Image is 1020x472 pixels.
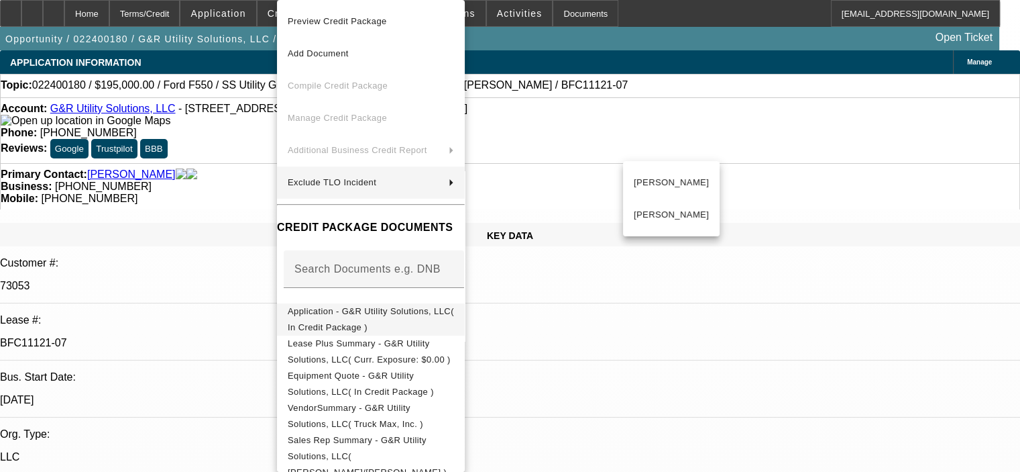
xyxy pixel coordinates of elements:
span: Equipment Quote - G&R Utility Solutions, LLC( In Credit Package ) [288,371,434,397]
span: Application - G&R Utility Solutions, LLC( In Credit Package ) [288,306,454,332]
span: Lease Plus Summary - G&R Utility Solutions, LLC( Curr. Exposure: $0.00 ) [288,338,451,365]
mat-label: Search Documents e.g. DNB [294,263,441,275]
button: VendorSummary - G&R Utility Solutions, LLC( Truck Max, Inc. ) [277,400,465,432]
span: Preview Credit Package [288,16,387,26]
span: VendorSummary - G&R Utility Solutions, LLC( Truck Max, Inc. ) [288,403,423,429]
span: Exclude TLO Incident [288,177,376,187]
span: [PERSON_NAME] [634,207,709,223]
span: [PERSON_NAME] [634,175,709,191]
h4: CREDIT PACKAGE DOCUMENTS [277,220,465,236]
span: Add Document [288,48,349,58]
button: Equipment Quote - G&R Utility Solutions, LLC( In Credit Package ) [277,368,465,400]
button: Lease Plus Summary - G&R Utility Solutions, LLC( Curr. Exposure: $0.00 ) [277,336,465,368]
button: Application - G&R Utility Solutions, LLC( In Credit Package ) [277,303,465,336]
